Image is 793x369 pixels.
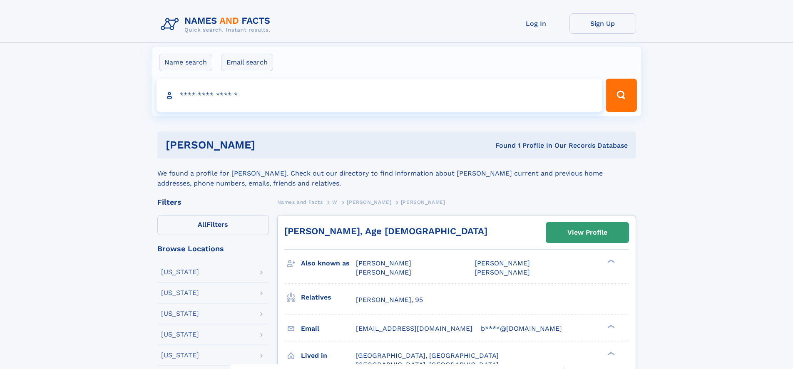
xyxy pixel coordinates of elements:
[347,199,391,205] span: [PERSON_NAME]
[166,140,375,150] h1: [PERSON_NAME]
[606,79,636,112] button: Search Button
[356,361,499,369] span: [GEOGRAPHIC_DATA], [GEOGRAPHIC_DATA]
[356,268,411,276] span: [PERSON_NAME]
[161,290,199,296] div: [US_STATE]
[569,13,636,34] a: Sign Up
[503,13,569,34] a: Log In
[605,259,615,264] div: ❯
[157,13,277,36] img: Logo Names and Facts
[277,197,323,207] a: Names and Facts
[301,290,356,305] h3: Relatives
[356,352,499,359] span: [GEOGRAPHIC_DATA], [GEOGRAPHIC_DATA]
[301,256,356,270] h3: Also known as
[157,245,269,253] div: Browse Locations
[401,199,445,205] span: [PERSON_NAME]
[605,351,615,356] div: ❯
[567,223,607,242] div: View Profile
[159,54,212,71] label: Name search
[332,199,338,205] span: W
[605,324,615,329] div: ❯
[157,158,636,188] div: We found a profile for [PERSON_NAME]. Check out our directory to find information about [PERSON_N...
[332,197,338,207] a: W
[161,331,199,338] div: [US_STATE]
[284,226,487,236] a: [PERSON_NAME], Age [DEMOGRAPHIC_DATA]
[475,259,530,267] span: [PERSON_NAME]
[356,324,472,332] span: [EMAIL_ADDRESS][DOMAIN_NAME]
[475,268,530,276] span: [PERSON_NAME]
[161,352,199,359] div: [US_STATE]
[157,215,269,235] label: Filters
[157,198,269,206] div: Filters
[301,349,356,363] h3: Lived in
[198,220,206,228] span: All
[356,295,423,305] a: [PERSON_NAME], 95
[161,269,199,275] div: [US_STATE]
[375,141,628,150] div: Found 1 Profile In Our Records Database
[347,197,391,207] a: [PERSON_NAME]
[161,310,199,317] div: [US_STATE]
[301,322,356,336] h3: Email
[157,79,602,112] input: search input
[356,259,411,267] span: [PERSON_NAME]
[546,223,629,243] a: View Profile
[221,54,273,71] label: Email search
